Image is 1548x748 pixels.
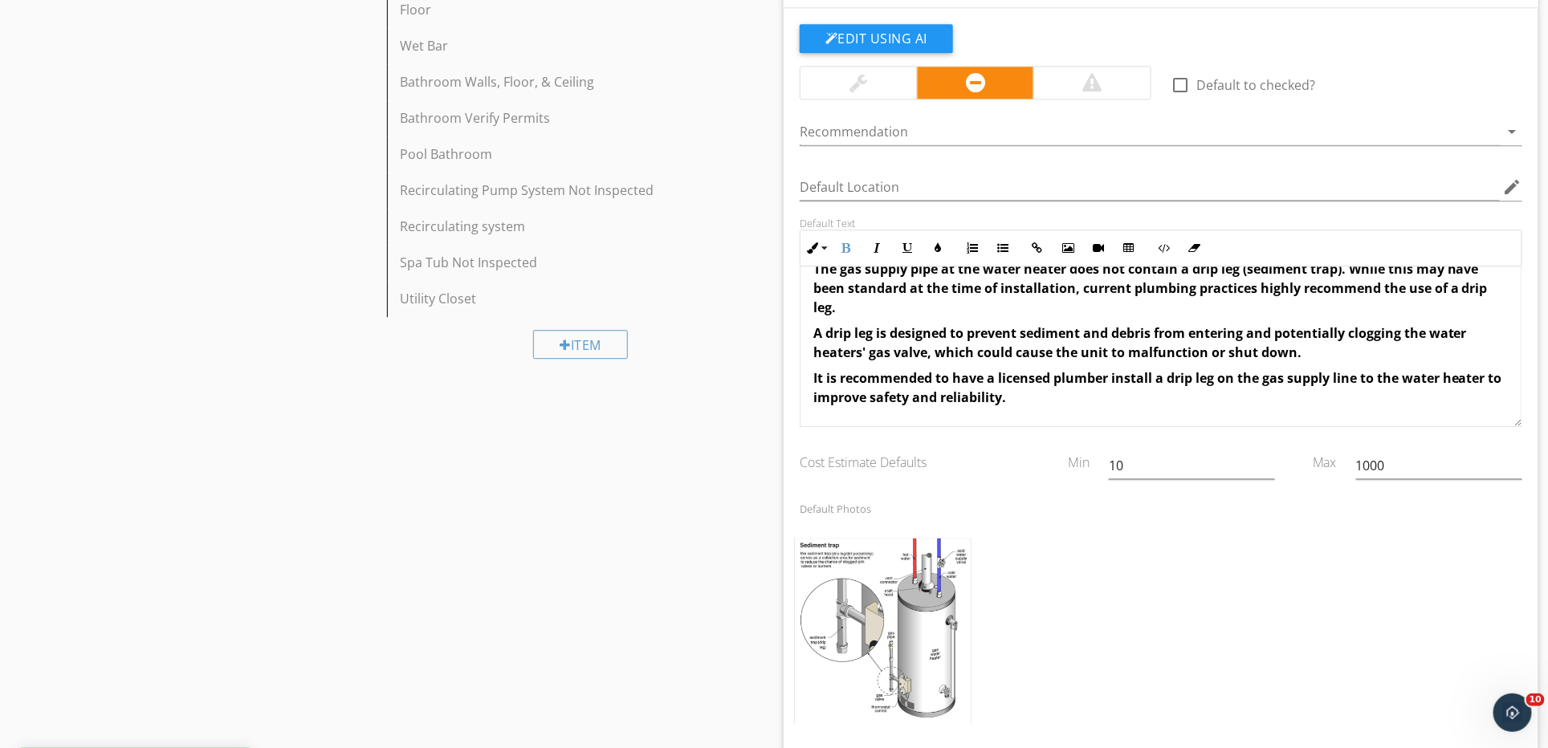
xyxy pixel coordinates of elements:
[1037,440,1099,472] div: Min
[1285,440,1346,472] div: Max
[800,24,953,53] button: Edit Using AI
[923,233,953,263] button: Colors
[813,260,1488,316] strong: The gas supply pipe at the water heater does not contain a drip leg (sediment trap). While this m...
[988,233,1018,263] button: Unordered List
[400,181,706,200] div: Recirculating Pump System Not Inspected
[800,217,1522,230] div: Default Text
[1083,233,1114,263] button: Insert Video
[1503,122,1522,141] i: arrow_drop_down
[400,289,706,308] div: Utility Closet
[957,233,988,263] button: Ordered List
[1148,233,1179,263] button: Code View
[400,108,706,128] div: Bathroom Verify Permits
[533,330,628,359] div: Item
[1526,693,1545,706] span: 10
[800,233,831,263] button: Inline Style
[1022,233,1053,263] button: Insert Link (Ctrl+K)
[813,324,1467,361] strong: A drip leg is designed to prevent sediment and debris from entering and potentially clogging the ...
[790,440,1037,472] div: Cost Estimate Defaults
[1196,77,1315,93] label: Default to checked?
[1179,233,1209,263] button: Clear Formatting
[400,72,706,91] div: Bathroom Walls, Floor, & Ceiling
[813,369,1502,406] strong: It is recommended to have a licensed plumber install a drip leg on the gas supply line to the wat...
[1053,233,1083,263] button: Insert Image (Ctrl+P)
[400,253,706,272] div: Spa Tub Not Inspected
[800,174,1500,201] input: Default Location
[831,233,862,263] button: Bold (Ctrl+B)
[862,233,892,263] button: Italic (Ctrl+I)
[800,502,871,516] label: Default Photos
[1503,177,1522,197] i: edit
[400,217,706,236] div: Recirculating system
[400,36,706,55] div: Wet Bar
[400,144,706,164] div: Pool Bathroom
[1114,233,1144,263] button: Insert Table
[1493,693,1532,732] iframe: Intercom live chat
